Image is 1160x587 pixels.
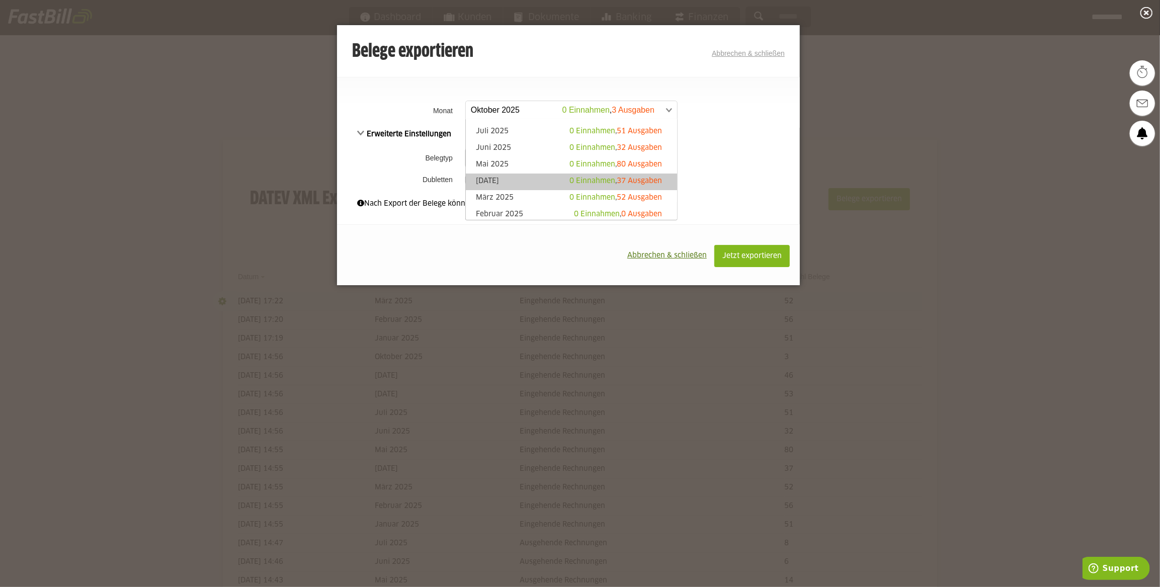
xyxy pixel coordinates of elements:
th: Monat [337,98,463,123]
button: Abbrechen & schließen [620,245,714,266]
div: , [569,126,662,136]
a: [DATE] [471,176,672,188]
div: , [569,176,662,186]
a: Juli 2025 [471,126,672,138]
div: , [569,159,662,170]
div: , [574,209,662,219]
a: März 2025 [471,193,672,204]
div: , [569,193,662,203]
span: 0 Einnahmen [569,128,615,135]
div: , [569,143,662,153]
span: Erweiterte Einstellungen [357,131,452,138]
span: Abbrechen & schließen [627,252,707,259]
iframe: Öffnet ein Widget, in dem Sie weitere Informationen finden [1083,557,1150,582]
span: 0 Einnahmen [574,211,620,218]
span: 52 Ausgaben [617,194,662,201]
span: 0 Einnahmen [569,144,615,151]
span: 37 Ausgaben [617,178,662,185]
span: 51 Ausgaben [617,128,662,135]
span: 0 Ausgaben [621,211,662,218]
div: Nach Export der Belege können diese nicht mehr bearbeitet werden. [357,198,780,209]
span: 0 Einnahmen [569,161,615,168]
span: 0 Einnahmen [569,194,615,201]
button: Jetzt exportieren [714,245,790,267]
a: Februar 2025 [471,209,672,221]
th: Belegtyp [337,145,463,171]
th: Dubletten [337,171,463,188]
span: 0 Einnahmen [569,178,615,185]
span: Jetzt exportieren [722,253,782,260]
span: 32 Ausgaben [617,144,662,151]
a: Mai 2025 [471,159,672,171]
h3: Belege exportieren [352,42,473,62]
span: 80 Ausgaben [617,161,662,168]
a: Abbrechen & schließen [712,49,785,57]
a: Juni 2025 [471,143,672,154]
